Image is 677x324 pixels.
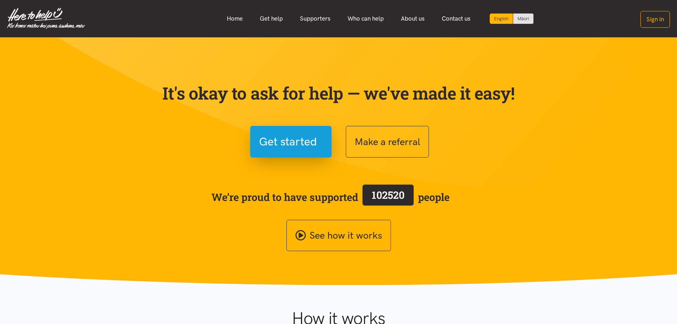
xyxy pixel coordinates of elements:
div: Language toggle [490,14,534,24]
span: We’re proud to have supported people [211,183,450,211]
a: Home [218,11,251,26]
a: Switch to Te Reo Māori [513,14,533,24]
a: See how it works [286,220,391,251]
a: Who can help [339,11,392,26]
span: 102520 [372,188,404,202]
a: Get help [251,11,291,26]
span: Get started [259,133,317,151]
a: About us [392,11,433,26]
button: Sign in [640,11,670,28]
p: It's okay to ask for help — we've made it easy! [161,83,516,103]
img: Home [7,8,85,29]
button: Get started [250,126,332,158]
a: 102520 [358,183,418,211]
div: Current language [490,14,513,24]
a: Supporters [291,11,339,26]
button: Make a referral [346,126,429,158]
a: Contact us [433,11,479,26]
